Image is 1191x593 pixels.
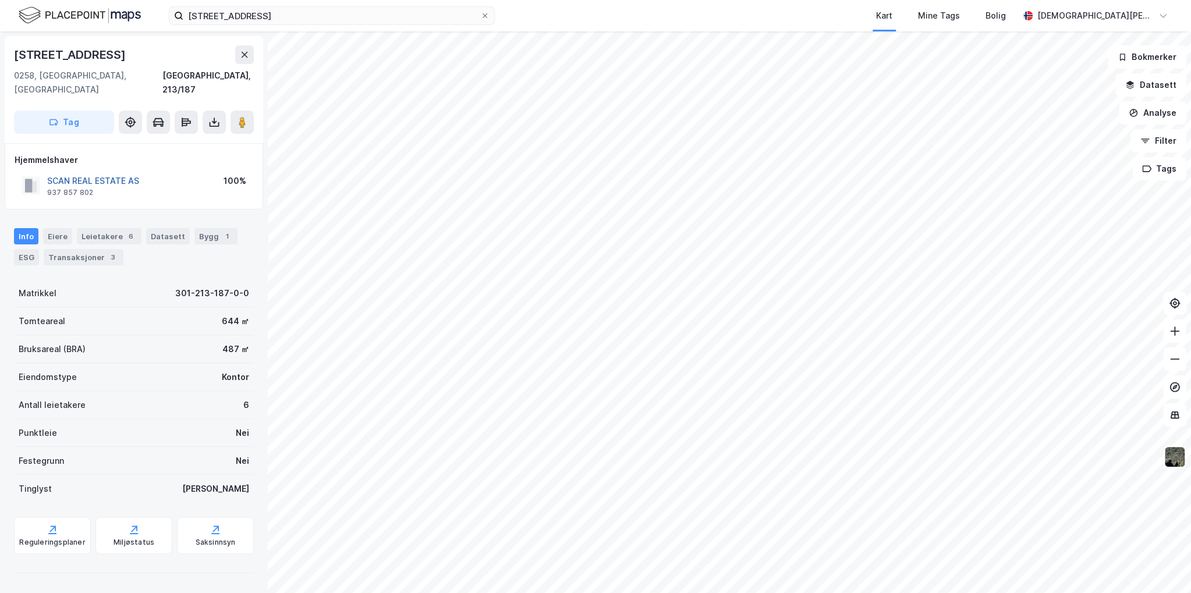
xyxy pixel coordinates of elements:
div: Festegrunn [19,454,64,468]
div: Kart [876,9,892,23]
div: Datasett [146,228,190,244]
div: 0258, [GEOGRAPHIC_DATA], [GEOGRAPHIC_DATA] [14,69,162,97]
div: Tinglyst [19,482,52,496]
div: Kontor [222,370,249,384]
div: Antall leietakere [19,398,86,412]
div: 6 [125,230,137,242]
div: 301-213-187-0-0 [175,286,249,300]
div: 3 [107,251,119,263]
button: Analyse [1119,101,1186,125]
button: Filter [1130,129,1186,152]
div: 6 [243,398,249,412]
div: Bruksareal (BRA) [19,342,86,356]
div: 100% [224,174,246,188]
div: Miljøstatus [114,538,154,547]
div: 487 ㎡ [222,342,249,356]
div: Info [14,228,38,244]
div: Leietakere [77,228,141,244]
div: Matrikkel [19,286,56,300]
div: Nei [236,454,249,468]
div: Reguleringsplaner [19,538,85,547]
div: Bygg [194,228,238,244]
input: Søk på adresse, matrikkel, gårdeiere, leietakere eller personer [183,7,480,24]
div: 644 ㎡ [222,314,249,328]
div: [GEOGRAPHIC_DATA], 213/187 [162,69,254,97]
div: Nei [236,426,249,440]
div: ESG [14,249,39,265]
button: Tags [1132,157,1186,180]
div: [PERSON_NAME] [182,482,249,496]
div: Eiendomstype [19,370,77,384]
div: Tomteareal [19,314,65,328]
iframe: Chat Widget [1133,537,1191,593]
div: [DEMOGRAPHIC_DATA][PERSON_NAME] [1037,9,1154,23]
img: 9k= [1164,446,1186,468]
div: Eiere [43,228,72,244]
div: Bolig [986,9,1006,23]
button: Bokmerker [1108,45,1186,69]
div: 937 857 802 [47,188,93,197]
div: Transaksjoner [44,249,123,265]
div: Hjemmelshaver [15,153,253,167]
div: Mine Tags [918,9,960,23]
img: logo.f888ab2527a4732fd821a326f86c7f29.svg [19,5,141,26]
div: 1 [221,230,233,242]
div: [STREET_ADDRESS] [14,45,128,64]
div: Punktleie [19,426,57,440]
button: Datasett [1115,73,1186,97]
button: Tag [14,111,114,134]
div: Saksinnsyn [196,538,236,547]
